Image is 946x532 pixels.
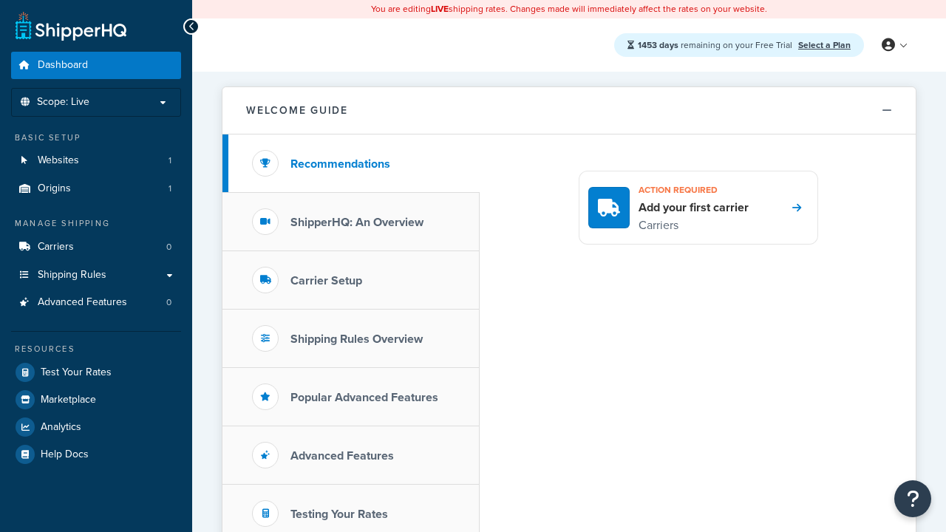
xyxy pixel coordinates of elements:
[41,366,112,379] span: Test Your Rates
[38,183,71,195] span: Origins
[638,38,678,52] strong: 1453 days
[639,199,749,216] h4: Add your first carrier
[11,414,181,440] a: Analytics
[37,96,89,109] span: Scope: Live
[290,274,362,287] h3: Carrier Setup
[11,217,181,230] div: Manage Shipping
[11,289,181,316] li: Advanced Features
[894,480,931,517] button: Open Resource Center
[169,154,171,167] span: 1
[11,386,181,413] a: Marketplace
[11,262,181,289] a: Shipping Rules
[290,332,423,346] h3: Shipping Rules Overview
[11,359,181,386] a: Test Your Rates
[11,175,181,202] a: Origins1
[638,38,794,52] span: remaining on your Free Trial
[290,508,388,521] h3: Testing Your Rates
[166,241,171,253] span: 0
[11,233,181,261] li: Carriers
[290,157,390,171] h3: Recommendations
[290,449,394,463] h3: Advanced Features
[38,59,88,72] span: Dashboard
[290,216,423,229] h3: ShipperHQ: An Overview
[38,269,106,282] span: Shipping Rules
[798,38,851,52] a: Select a Plan
[166,296,171,309] span: 0
[11,289,181,316] a: Advanced Features0
[38,154,79,167] span: Websites
[11,233,181,261] a: Carriers0
[11,441,181,468] a: Help Docs
[38,296,127,309] span: Advanced Features
[639,180,749,199] h3: Action required
[11,52,181,79] a: Dashboard
[11,147,181,174] li: Websites
[11,175,181,202] li: Origins
[246,105,348,116] h2: Welcome Guide
[431,2,449,16] b: LIVE
[639,216,749,235] p: Carriers
[222,87,916,134] button: Welcome Guide
[11,147,181,174] a: Websites1
[290,391,438,404] h3: Popular Advanced Features
[169,183,171,195] span: 1
[41,421,81,434] span: Analytics
[11,132,181,144] div: Basic Setup
[41,449,89,461] span: Help Docs
[41,394,96,406] span: Marketplace
[38,241,74,253] span: Carriers
[11,343,181,355] div: Resources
